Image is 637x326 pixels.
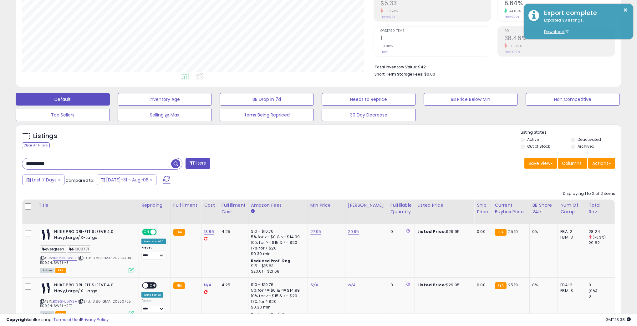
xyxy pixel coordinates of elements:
[204,282,211,288] a: N/A
[40,229,53,241] img: 31d83IIIQQL._SL40_.jpg
[380,15,395,19] small: Prev: $6.64
[380,29,491,33] span: Ordered Items
[588,158,615,169] button: Actions
[589,240,614,246] div: 29.82
[53,299,77,304] a: B092NJ6WSH
[118,93,212,106] button: Inventory Age
[417,229,446,235] b: Listed Price:
[251,240,303,245] div: 10% for >= $15 & <= $20
[417,229,469,235] div: $29.95
[589,202,611,215] div: Total Rev.
[563,191,615,197] div: Displaying 1 to 2 of 2 items
[251,299,303,304] div: 17% for > $20
[40,245,66,253] span: evergreen
[251,264,303,269] div: $15 - $15.83
[251,282,303,288] div: $10 - $10.76
[348,202,385,209] div: [PERSON_NAME]
[390,282,410,288] div: 0
[532,202,555,215] div: BB Share 24h.
[143,230,150,235] span: ON
[23,175,64,185] button: Last 7 Days
[578,144,594,149] label: Archived
[558,158,587,169] button: Columns
[310,282,318,288] a: N/A
[589,282,614,288] div: 0
[560,229,581,235] div: FBA: 2
[40,229,134,272] div: ASIN:
[310,229,321,235] a: 27.95
[348,282,355,288] a: N/A
[40,282,134,316] div: ASIN:
[65,177,94,183] span: Compared to:
[106,177,149,183] span: [DATE]-31 - Aug-06
[383,9,398,13] small: -19.73%
[375,72,423,77] b: Short Term Storage Fees:
[204,229,214,235] a: 13.86
[348,229,359,235] a: 29.95
[16,109,110,121] button: Top Sellers
[38,202,136,209] div: Title
[222,282,243,288] div: 4.25
[380,35,491,43] h2: 1
[424,93,518,106] button: BB Price Below Min
[524,158,557,169] button: Save View
[593,235,606,240] small: (-5.3%)
[507,9,521,13] small: 44.00%
[118,109,212,121] button: Selling @ Max
[251,209,255,214] small: Amazon Fees.
[623,6,628,14] button: ×
[417,282,469,288] div: $29.95
[53,255,77,261] a: B092NJ6WSH
[504,29,615,33] span: ROI
[390,229,410,235] div: 0
[310,202,343,209] div: Min Price
[40,282,53,295] img: 31d83IIIQQL._SL40_.jpg
[504,35,615,43] h2: 38.46%
[251,245,303,251] div: 17% for > $20
[527,137,539,142] label: Active
[251,269,303,274] div: $20.01 - $21.68
[375,63,611,70] li: $42
[495,202,527,215] div: Current Buybox Price
[220,93,314,106] button: BB Drop in 7d
[417,202,471,209] div: Listed Price
[504,15,519,19] small: Prev: 6.00%
[16,93,110,106] button: Default
[22,142,50,148] div: Clear All Filters
[532,229,553,235] div: 0%
[560,202,583,215] div: Num of Comp.
[32,177,57,183] span: Last 7 Days
[148,283,158,288] span: OFF
[251,288,303,293] div: 5% for >= $0 & <= $14.99
[526,93,620,106] button: Non Competitive
[578,137,601,142] label: Deactivated
[507,44,522,48] small: -19.72%
[54,229,130,242] b: NIIKE PRO DRI-FIT SLEEVE 4.0 Navy,Large/X-Large
[589,294,614,299] div: 0
[251,202,305,209] div: Amazon Fees
[560,282,581,288] div: FBA: 2
[508,282,518,288] span: 25.19
[54,282,130,295] b: NIIKE PRO DRI-FIT SLEEVE 4.0 Navy,Large/X-Large
[141,239,166,244] div: Amazon AI *
[220,109,314,121] button: Items Being Repriced
[251,304,303,310] div: $0.30 min
[539,17,629,35] div: Exported 38 listings.
[375,64,417,70] b: Total Inventory Value:
[156,230,166,235] span: OFF
[33,132,57,141] h5: Listings
[560,288,581,294] div: FBM: 3
[589,229,614,235] div: 28.24
[544,29,568,34] a: Download
[322,109,416,121] button: 30 Day Decrease
[560,235,581,240] div: FBM: 3
[54,317,80,323] a: Terms of Use
[222,202,246,215] div: Fulfillment Cost
[141,292,163,298] div: Amazon AI
[251,229,303,234] div: $10 - $10.76
[589,288,597,293] small: (0%)
[495,229,506,236] small: FBA
[322,93,416,106] button: Needs to Reprice
[251,258,292,264] b: Reduced Prof. Rng.
[6,317,29,323] strong: Copyright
